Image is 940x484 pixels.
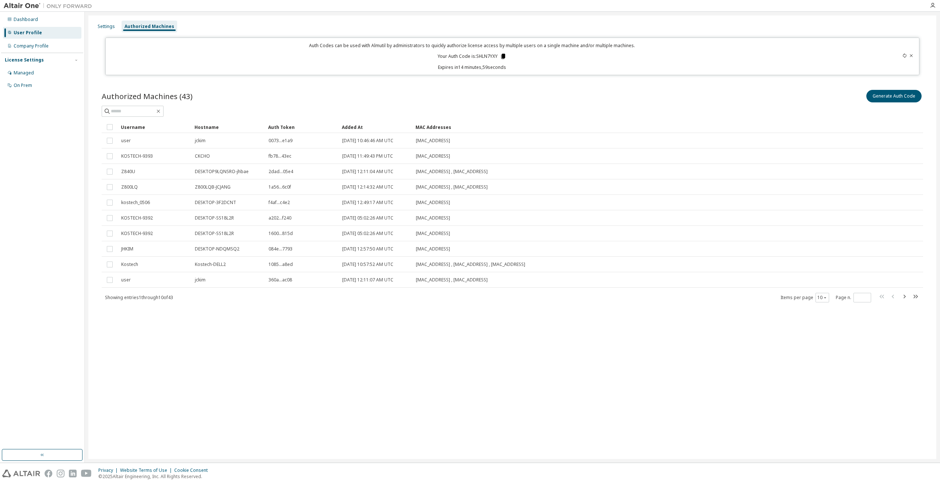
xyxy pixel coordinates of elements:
span: JHKIM [121,246,133,252]
img: altair_logo.svg [2,470,40,477]
div: Added At [342,121,410,133]
div: Cookie Consent [174,467,212,473]
span: fb78...43ec [269,153,291,159]
span: Z840U [121,169,135,175]
div: Auth Token [268,121,336,133]
span: [DATE] 05:02:26 AM UTC [342,215,393,221]
div: Dashboard [14,17,38,22]
span: [DATE] 10:46:46 AM UTC [342,138,393,144]
span: KOSTECH-9392 [121,231,153,236]
div: On Prem [14,83,32,88]
span: KOSTECH-9393 [121,153,153,159]
span: Items per page [781,293,829,302]
span: DESKTOP-3F2DCNT [195,200,236,206]
span: 2dad...05e4 [269,169,293,175]
img: youtube.svg [81,470,92,477]
div: MAC Addresses [415,121,846,133]
img: linkedin.svg [69,470,77,477]
div: Website Terms of Use [120,467,174,473]
span: Z800LQ [121,184,138,190]
img: facebook.svg [45,470,52,477]
span: user [121,277,131,283]
p: Expires in 14 minutes, 59 seconds [110,64,834,70]
span: user [121,138,131,144]
span: 0073...e1a9 [269,138,292,144]
span: Page n. [836,293,871,302]
span: [MAC_ADDRESS] [416,200,450,206]
p: Auth Codes can be used with Almutil by administrators to quickly authorize license access by mult... [110,42,834,49]
span: [MAC_ADDRESS] , [MAC_ADDRESS] [416,169,488,175]
img: Altair One [4,2,96,10]
span: a202...f240 [269,215,291,221]
button: Generate Auth Code [866,90,922,102]
span: [MAC_ADDRESS] [416,153,450,159]
div: Authorized Machines [124,24,174,29]
span: 1600...815d [269,231,293,236]
div: Username [121,121,189,133]
div: User Profile [14,30,42,36]
span: KOSTECH-9392 [121,215,153,221]
img: instagram.svg [57,470,64,477]
span: Z800LQB-JCJANG [195,184,231,190]
span: [DATE] 12:11:04 AM UTC [342,169,393,175]
div: License Settings [5,57,44,63]
span: 1a56...6c0f [269,184,291,190]
span: [DATE] 12:57:50 AM UTC [342,246,393,252]
span: [DATE] 05:02:26 AM UTC [342,231,393,236]
span: [MAC_ADDRESS] , [MAC_ADDRESS] [416,184,488,190]
span: [DATE] 11:49:43 PM UTC [342,153,393,159]
span: jckim [195,277,206,283]
div: Company Profile [14,43,49,49]
span: 084e...7793 [269,246,292,252]
span: [MAC_ADDRESS] [416,138,450,144]
div: Managed [14,70,34,76]
span: [DATE] 12:49:17 AM UTC [342,200,393,206]
span: Kostech-DELL2 [195,262,226,267]
span: Showing entries 1 through 10 of 43 [105,294,173,301]
button: 10 [817,295,827,301]
span: DESKTOP-NDQMSQ2 [195,246,239,252]
span: DESKTOP-SS18L2R [195,231,234,236]
span: f4af...c4e2 [269,200,290,206]
span: Authorized Machines (43) [102,91,193,101]
span: 1085...a8ed [269,262,293,267]
span: [MAC_ADDRESS] [416,246,450,252]
div: Privacy [98,467,120,473]
div: Hostname [194,121,262,133]
span: [MAC_ADDRESS] , [MAC_ADDRESS] , [MAC_ADDRESS] [416,262,525,267]
span: 360a...ac08 [269,277,292,283]
span: [DATE] 12:14:32 AM UTC [342,184,393,190]
span: DESKTOP9LQNSRO-jhbae [195,169,249,175]
span: [DATE] 12:11:07 AM UTC [342,277,393,283]
p: © 2025 Altair Engineering, Inc. All Rights Reserved. [98,473,212,480]
p: Your Auth Code is: SHLN7YXY [438,53,506,60]
span: Kostech [121,262,138,267]
span: kostech_0506 [121,200,150,206]
div: Settings [98,24,115,29]
span: jckim [195,138,206,144]
span: [MAC_ADDRESS] [416,215,450,221]
span: [DATE] 10:57:52 AM UTC [342,262,393,267]
span: [MAC_ADDRESS] [416,231,450,236]
span: CKCHO [195,153,210,159]
span: DESKTOP-SS18L2R [195,215,234,221]
span: [MAC_ADDRESS] , [MAC_ADDRESS] [416,277,488,283]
